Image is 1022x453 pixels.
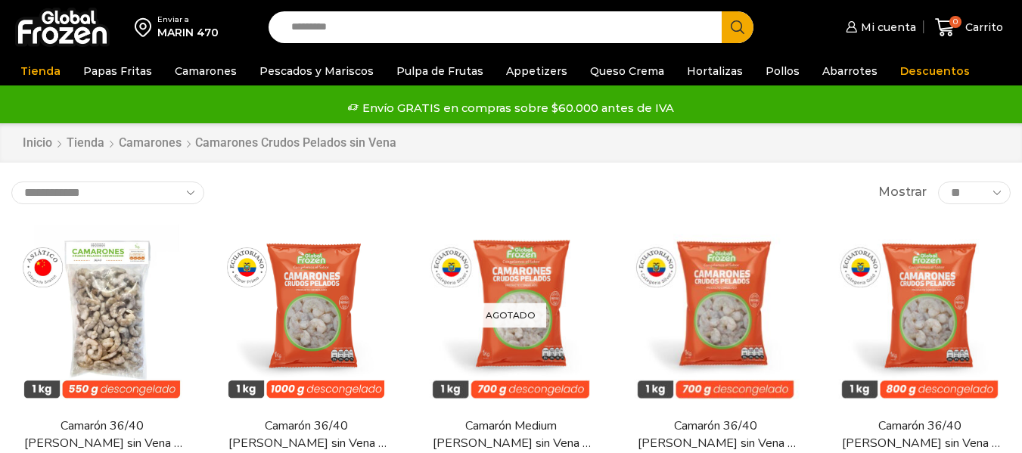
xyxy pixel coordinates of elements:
a: Camarones [167,57,244,85]
span: 0 [949,16,961,28]
a: Pulpa de Frutas [389,57,491,85]
a: Papas Fritas [76,57,160,85]
a: Pescados y Mariscos [252,57,381,85]
a: Camarón 36/40 [PERSON_NAME] sin Vena – Silver – Caja 10 kg [634,417,797,452]
a: Descuentos [893,57,977,85]
a: Camarón Medium [PERSON_NAME] sin Vena – Silver – Caja 10 kg [429,417,592,452]
a: Queso Crema [582,57,672,85]
a: Camarones [118,135,182,152]
div: MARIN 470 [157,25,219,40]
a: Abarrotes [815,57,885,85]
img: address-field-icon.svg [135,14,157,40]
div: Enviar a [157,14,219,25]
a: 0 Carrito [931,10,1007,45]
a: Camarón 36/40 [PERSON_NAME] sin Vena – Bronze – Caja 10 kg [20,417,184,452]
a: Mi cuenta [842,12,916,42]
h1: Camarones Crudos Pelados sin Vena [195,135,396,150]
span: Carrito [961,20,1003,35]
nav: Breadcrumb [22,135,396,152]
a: Camarón 36/40 [PERSON_NAME] sin Vena – Super Prime – Caja 10 kg [225,417,388,452]
span: Mi cuenta [857,20,916,35]
button: Search button [722,11,753,43]
a: Tienda [13,57,68,85]
a: Appetizers [499,57,575,85]
span: Mostrar [878,184,927,201]
a: Tienda [66,135,105,152]
p: Agotado [475,303,546,327]
a: Inicio [22,135,53,152]
select: Pedido de la tienda [11,182,204,204]
a: Camarón 36/40 [PERSON_NAME] sin Vena – Gold – Caja 10 kg [838,417,1002,452]
a: Pollos [758,57,807,85]
a: Hortalizas [679,57,750,85]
